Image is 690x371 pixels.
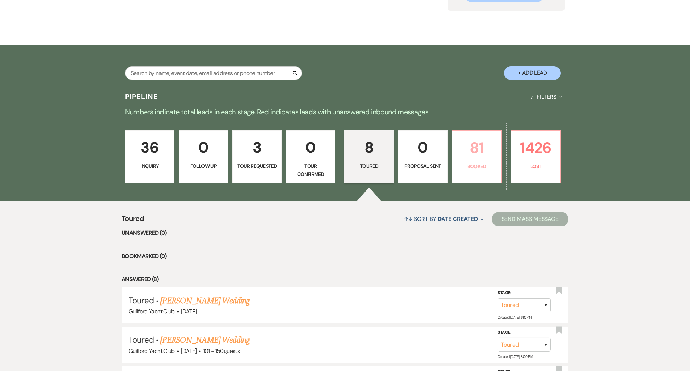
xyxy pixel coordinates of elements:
li: Bookmarked (0) [122,252,568,261]
p: Lost [516,162,556,170]
a: [PERSON_NAME] Wedding [160,334,250,347]
p: 8 [349,136,389,159]
span: Date Created [438,215,478,223]
input: Search by name, event date, email address or phone number [125,66,302,80]
span: [DATE] [181,308,197,315]
p: 36 [130,136,170,159]
p: 0 [291,136,331,159]
p: Booked [457,162,497,170]
p: 0 [403,136,443,159]
span: Guilford Yacht Club [129,308,175,315]
label: Stage: [498,329,551,336]
span: Toured [122,213,144,228]
a: 8Toured [344,130,394,183]
p: Numbers indicate total leads in each stage. Red indicates leads with unanswered inbound messages. [90,106,600,118]
span: Toured [129,334,154,345]
span: Toured [129,295,154,306]
button: + Add Lead [504,66,561,80]
p: Tour Confirmed [291,162,331,178]
li: Unanswered (0) [122,228,568,238]
p: 81 [457,136,497,160]
a: 0Follow Up [179,130,228,183]
p: Follow Up [183,162,223,170]
p: 0 [183,136,223,159]
a: 3Tour Requested [232,130,282,183]
h3: Pipeline [125,92,158,102]
span: Created: [DATE] 1:40 PM [498,315,531,320]
button: Sort By Date Created [401,210,486,228]
a: 0Proposal Sent [398,130,448,183]
button: Send Mass Message [492,212,569,226]
span: 101 - 150 guests [203,347,240,355]
p: 3 [237,136,277,159]
p: Toured [349,162,389,170]
a: [PERSON_NAME] Wedding [160,295,250,307]
a: 81Booked [452,130,502,183]
p: Inquiry [130,162,170,170]
span: [DATE] [181,347,197,355]
span: Guilford Yacht Club [129,347,175,355]
p: 1426 [516,136,556,160]
li: Answered (8) [122,275,568,284]
p: Proposal Sent [403,162,443,170]
p: Tour Requested [237,162,277,170]
span: Created: [DATE] 8:00 PM [498,354,533,359]
a: 1426Lost [511,130,561,183]
label: Stage: [498,289,551,297]
a: 36Inquiry [125,130,175,183]
a: 0Tour Confirmed [286,130,335,183]
button: Filters [526,87,565,106]
span: ↑↓ [404,215,413,223]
